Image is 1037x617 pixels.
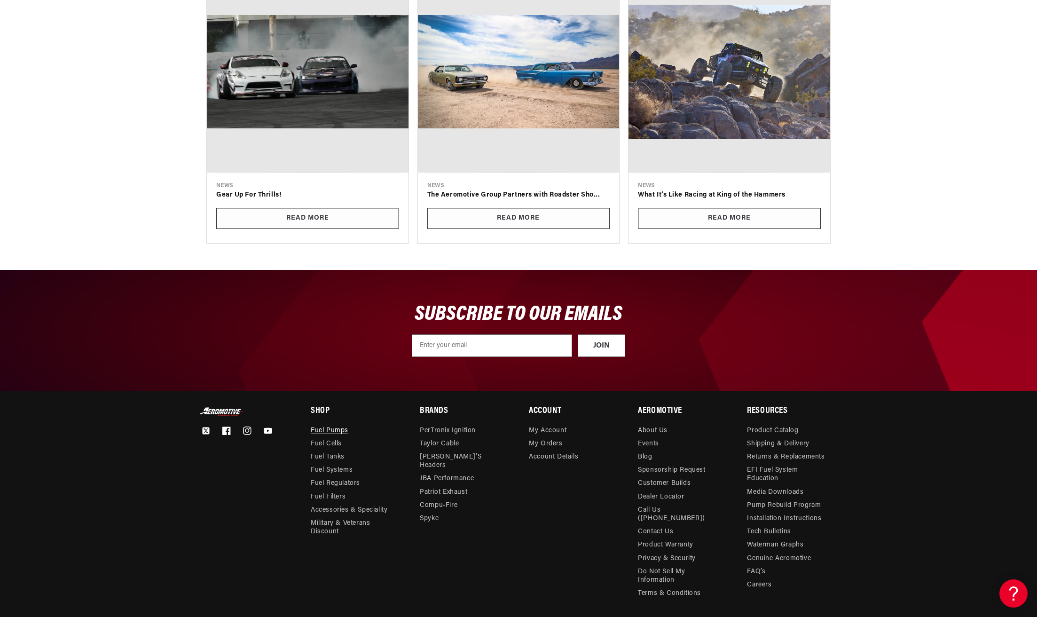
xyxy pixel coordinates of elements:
[638,464,705,477] a: Sponsorship Request
[638,587,701,600] a: Terms & Conditions
[747,464,828,485] a: EFI Fuel System Education
[578,334,625,357] button: JOIN
[311,451,345,464] a: Fuel Tanks
[747,578,771,592] a: Careers
[420,437,459,451] a: Taylor Cable
[638,437,659,451] a: Events
[311,427,348,437] a: Fuel Pumps
[747,565,765,578] a: FAQ’s
[747,499,821,512] a: Pump Rebuild Program
[747,427,798,437] a: Product Catalog
[311,517,399,538] a: Military & Veterans Discount
[638,552,696,565] a: Privacy & Security
[216,208,399,229] a: Read More
[638,525,673,538] a: Contact Us
[420,499,457,512] a: Compu-Fire
[747,512,821,525] a: Installation Instructions
[311,490,346,504] a: Fuel Filters
[638,451,652,464] a: Blog
[638,477,691,490] a: Customer Builds
[638,538,693,552] a: Product Warranty
[420,512,439,525] a: Spyke
[747,437,809,451] a: Shipping & Delivery
[198,407,245,416] img: Aeromotive
[412,334,572,357] input: Enter your email
[311,477,360,490] a: Fuel Regulators
[747,486,803,499] a: Media Downloads
[638,208,821,229] a: Read More
[638,190,821,200] a: What It’s Like Racing at King of the Hammers
[747,525,791,538] a: Tech Bulletins
[747,538,803,552] a: Waterman Graphs
[529,437,562,451] a: My Orders
[638,427,668,437] a: About Us
[638,504,719,525] a: Call Us ([PHONE_NUMBER])
[638,490,684,504] a: Dealer Locator
[529,451,578,464] a: Account Details
[311,504,387,517] a: Accessories & Speciality
[427,208,610,229] a: Read More
[747,552,811,565] a: Genuine Aeromotive
[638,565,719,587] a: Do Not Sell My Information
[420,427,476,437] a: PerTronix Ignition
[420,451,501,472] a: [PERSON_NAME]’s Headers
[427,190,610,200] a: The Aeromotive Group Partners with Roadster Sho...
[420,486,467,499] a: Patriot Exhaust
[311,437,342,451] a: Fuel Cells
[747,451,825,464] a: Returns & Replacements
[216,190,399,200] a: Gear Up For Thrills!
[420,472,474,485] a: JBA Performance
[415,304,622,325] span: SUBSCRIBE TO OUR EMAILS
[529,427,566,437] a: My Account
[311,464,353,477] a: Fuel Systems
